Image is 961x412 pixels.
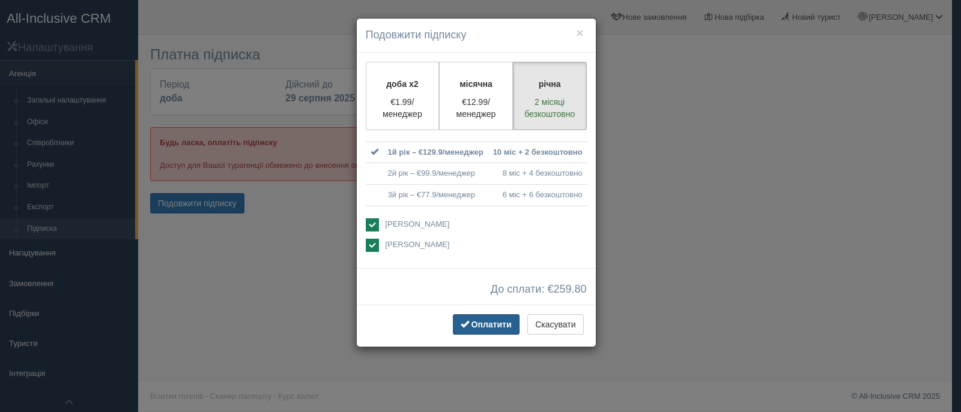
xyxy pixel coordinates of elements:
[488,163,587,185] td: 8 міс + 4 безкоштовно
[488,184,587,206] td: 6 міс + 6 безкоштовно
[491,284,587,296] span: До сплати: €
[383,142,488,163] td: 1й рік – €129.9/менеджер
[576,26,583,39] button: ×
[488,142,587,163] td: 10 міс + 2 безкоштовно
[374,78,432,90] p: доба x2
[521,78,579,90] p: річна
[385,219,449,228] span: [PERSON_NAME]
[521,96,579,120] p: 2 місяці безкоштовно
[471,320,512,329] span: Оплатити
[383,163,488,185] td: 2й рік – €99.9/менеджер
[453,314,520,335] button: Оплатити
[366,28,587,43] h4: Подовжити підписку
[374,96,432,120] p: €1.99/менеджер
[383,184,488,206] td: 3й рік – €77.9/менеджер
[447,96,505,120] p: €12.99/менеджер
[553,283,586,295] span: 259.80
[447,78,505,90] p: місячна
[527,314,583,335] button: Скасувати
[385,240,449,249] span: [PERSON_NAME]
